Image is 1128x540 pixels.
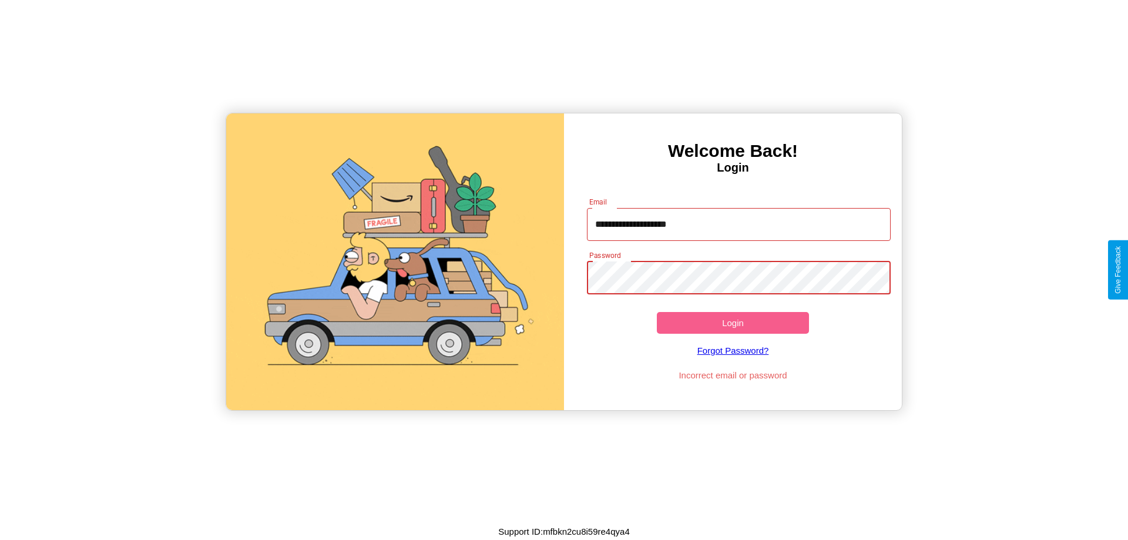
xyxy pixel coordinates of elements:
[226,113,564,410] img: gif
[564,161,902,175] h4: Login
[581,334,885,367] a: Forgot Password?
[657,312,809,334] button: Login
[498,524,629,539] p: Support ID: mfbkn2cu8i59re4qya4
[581,367,885,383] p: Incorrect email or password
[1114,246,1122,294] div: Give Feedback
[589,197,607,207] label: Email
[589,250,620,260] label: Password
[564,141,902,161] h3: Welcome Back!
